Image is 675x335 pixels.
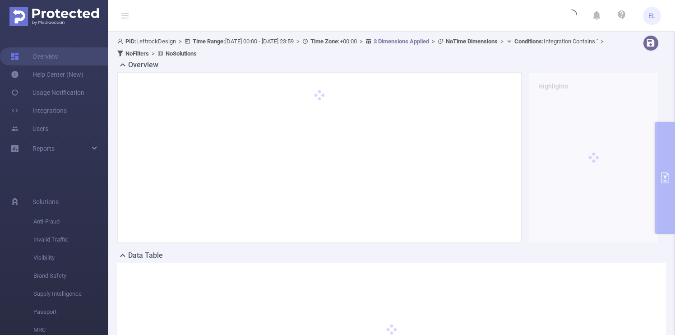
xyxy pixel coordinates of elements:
[33,267,108,285] span: Brand Safety
[11,47,58,65] a: Overview
[32,145,55,152] span: Reports
[166,50,197,57] b: No Solutions
[11,84,84,102] a: Usage Notification
[446,38,498,45] b: No Time Dimensions
[128,60,158,70] h2: Overview
[193,38,225,45] b: Time Range:
[9,7,99,26] img: Protected Media
[33,213,108,231] span: Anti-Fraud
[514,38,598,45] span: Integration Contains ''
[429,38,438,45] span: >
[498,38,506,45] span: >
[33,231,108,249] span: Invalid Traffic
[294,38,302,45] span: >
[11,65,83,84] a: Help Center (New)
[374,38,429,45] u: 3 Dimensions Applied
[11,102,67,120] a: Integrations
[514,38,544,45] b: Conditions :
[32,140,55,158] a: Reports
[11,120,48,138] a: Users
[33,285,108,303] span: Supply Intelligence
[598,38,606,45] span: >
[32,193,59,211] span: Solutions
[566,9,577,22] i: icon: loading
[648,7,656,25] span: EL
[117,38,606,57] span: LeftrockDesign [DATE] 00:00 - [DATE] 23:59 +00:00
[149,50,157,57] span: >
[33,303,108,321] span: Passport
[357,38,365,45] span: >
[176,38,185,45] span: >
[310,38,340,45] b: Time Zone:
[33,249,108,267] span: Visibility
[125,38,136,45] b: PID:
[128,250,163,261] h2: Data Table
[125,50,149,57] b: No Filters
[117,38,125,44] i: icon: user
